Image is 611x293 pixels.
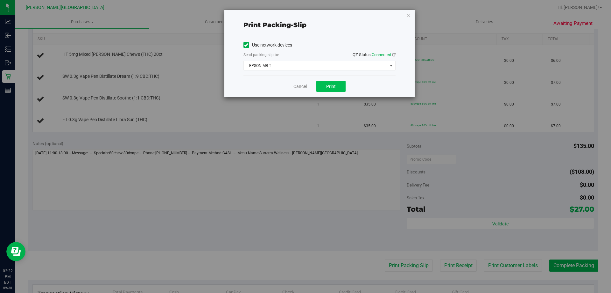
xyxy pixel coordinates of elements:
span: Print [326,84,336,89]
button: Print [316,81,346,92]
label: Use network devices [243,42,292,48]
iframe: Resource center [6,242,25,261]
span: QZ Status: [353,52,396,57]
span: EPSON-MR-T [244,61,387,70]
span: Connected [372,52,391,57]
label: Send packing-slip to: [243,52,279,58]
a: Cancel [293,83,307,90]
span: select [387,61,395,70]
span: Print packing-slip [243,21,306,29]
